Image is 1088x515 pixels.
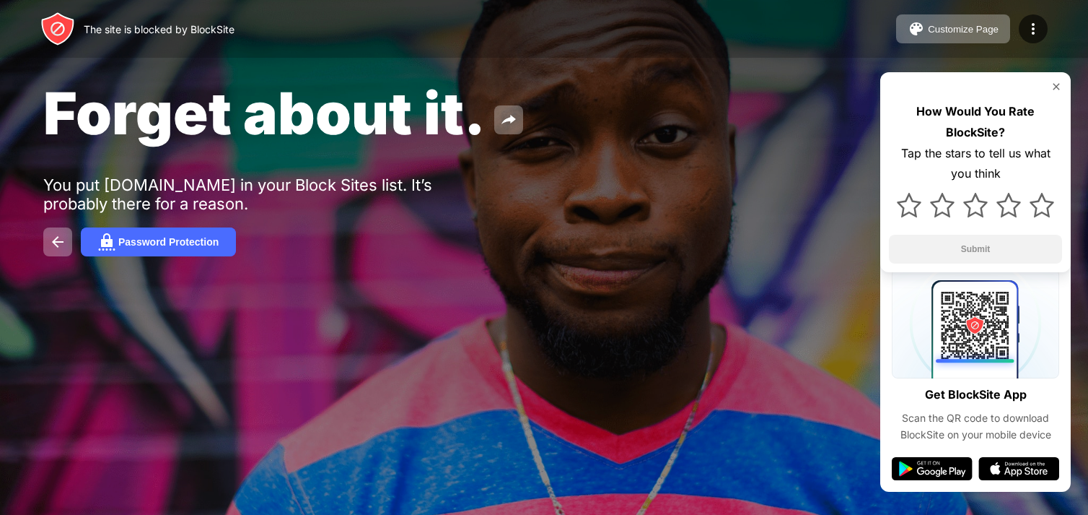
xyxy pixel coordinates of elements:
span: Forget about it. [43,78,486,148]
div: Tap the stars to tell us what you think [889,143,1062,185]
img: rate-us-close.svg [1050,81,1062,92]
button: Password Protection [81,228,236,256]
img: star.svg [963,193,988,217]
img: share.svg [500,111,517,129]
div: Get BlockSite App [925,384,1027,405]
img: menu-icon.svg [1025,20,1042,38]
img: google-play.svg [892,457,973,480]
img: password.svg [98,233,115,251]
img: header-logo.svg [40,12,75,46]
div: The site is blocked by BlockSite [84,23,234,35]
button: Customize Page [896,14,1010,43]
img: app-store.svg [978,457,1059,480]
img: star.svg [897,193,921,217]
div: How Would You Rate BlockSite? [889,101,1062,143]
div: Password Protection [118,236,219,248]
div: Customize Page [928,24,999,35]
img: star.svg [930,193,955,217]
img: star.svg [1030,193,1054,217]
div: You put [DOMAIN_NAME] in your Block Sites list. It’s probably there for a reason. [43,176,489,213]
div: Scan the QR code to download BlockSite on your mobile device [892,410,1059,443]
button: Submit [889,235,1062,264]
img: pallet.svg [908,20,925,38]
img: back.svg [49,233,66,251]
img: star.svg [996,193,1021,217]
